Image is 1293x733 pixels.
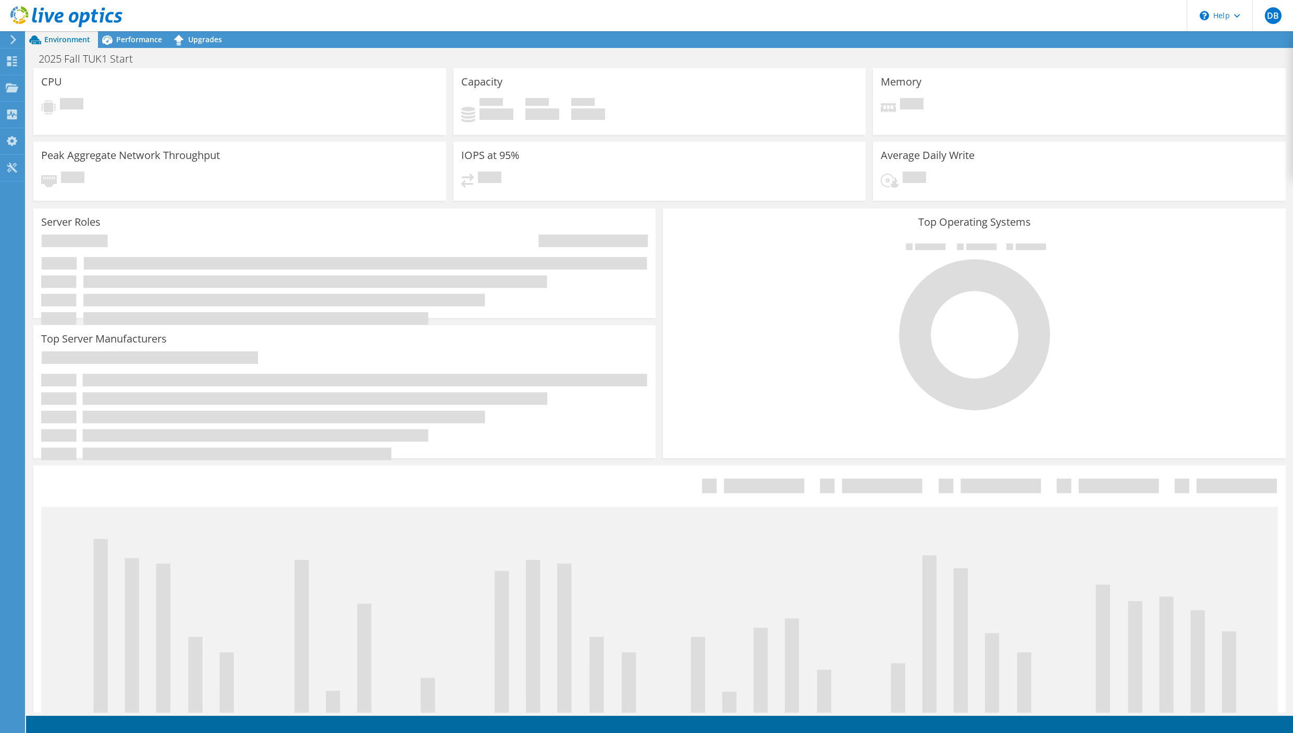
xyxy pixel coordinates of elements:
[903,172,926,186] span: Pending
[571,98,595,108] span: Total
[1200,11,1209,20] svg: \n
[525,98,549,108] span: Free
[478,172,501,186] span: Pending
[881,76,921,88] h3: Memory
[41,333,167,345] h3: Top Server Manufacturers
[881,150,975,161] h3: Average Daily Write
[671,216,1277,228] h3: Top Operating Systems
[479,98,503,108] span: Used
[41,76,62,88] h3: CPU
[188,34,222,44] span: Upgrades
[900,98,923,112] span: Pending
[461,76,502,88] h3: Capacity
[1265,7,1282,24] span: DB
[61,172,84,186] span: Pending
[44,34,90,44] span: Environment
[525,108,559,120] h4: 0 GiB
[571,108,605,120] h4: 0 GiB
[461,150,520,161] h3: IOPS at 95%
[41,216,101,228] h3: Server Roles
[41,150,220,161] h3: Peak Aggregate Network Throughput
[60,98,83,112] span: Pending
[116,34,162,44] span: Performance
[34,53,149,65] h1: 2025 Fall TUK1 Start
[479,108,513,120] h4: 0 GiB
